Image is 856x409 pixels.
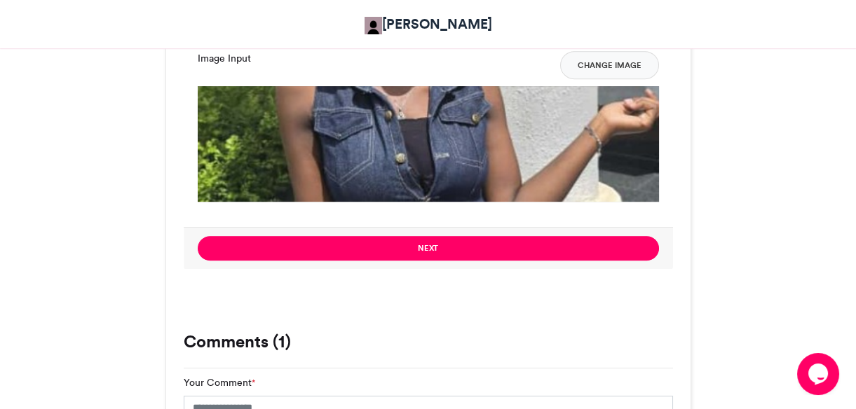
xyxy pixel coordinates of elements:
label: Your Comment [184,375,255,390]
h3: Comments (1) [184,333,673,350]
iframe: chat widget [797,353,842,395]
img: Adetokunbo Adeyanju [365,17,382,34]
button: Next [198,236,659,261]
a: [PERSON_NAME] [365,14,492,34]
label: Image Input [198,51,251,66]
button: Change Image [560,51,659,79]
